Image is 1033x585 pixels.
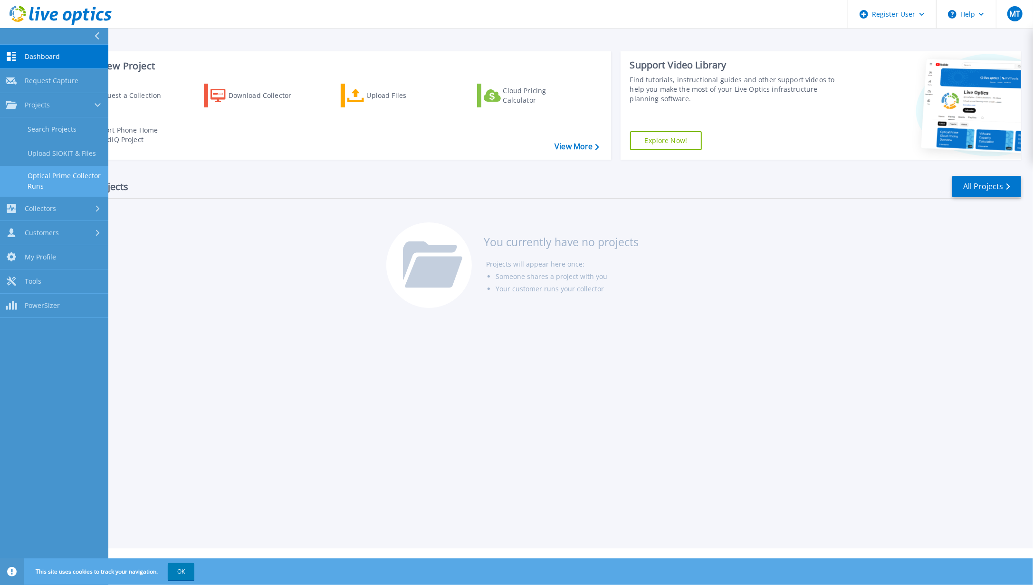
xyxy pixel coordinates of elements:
span: Tools [25,277,41,286]
div: Request a Collection [95,86,171,105]
span: MT [1009,10,1020,18]
a: Upload Files [341,84,447,107]
span: Projects [25,101,50,109]
span: My Profile [25,253,56,261]
a: View More [555,142,599,151]
span: PowerSizer [25,301,60,310]
li: Projects will appear here once: [486,258,639,270]
button: OK [168,563,194,580]
a: Download Collector [204,84,310,107]
a: Request a Collection [67,84,173,107]
a: Cloud Pricing Calculator [477,84,583,107]
div: Cloud Pricing Calculator [503,86,579,105]
div: Find tutorials, instructional guides and other support videos to help you make the most of your L... [630,75,836,104]
div: Download Collector [229,86,305,105]
span: This site uses cookies to track your navigation. [26,563,194,580]
h3: Start a New Project [67,61,599,71]
span: Customers [25,229,59,237]
span: Dashboard [25,52,60,61]
div: Support Video Library [630,59,836,71]
div: Import Phone Home CloudIQ Project [93,125,167,144]
h3: You currently have no projects [484,237,639,247]
li: Someone shares a project with you [496,270,639,283]
span: Request Capture [25,77,78,85]
div: Upload Files [367,86,443,105]
li: Your customer runs your collector [496,283,639,295]
span: Collectors [25,204,56,213]
a: Explore Now! [630,131,702,150]
a: All Projects [952,176,1021,197]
